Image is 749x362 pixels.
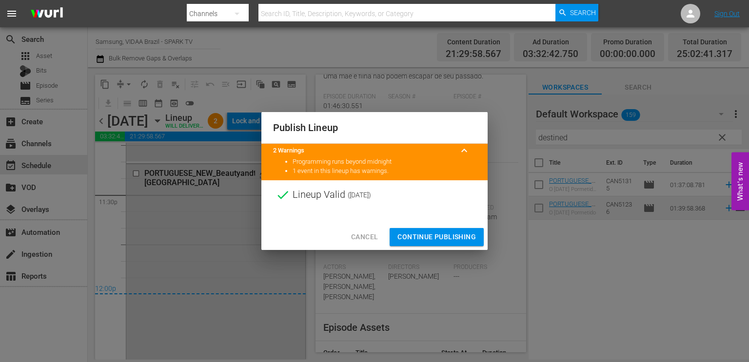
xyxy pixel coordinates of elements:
[261,180,488,210] div: Lineup Valid
[714,10,740,18] a: Sign Out
[6,8,18,19] span: menu
[348,188,371,202] span: ( [DATE] )
[273,146,453,155] title: 2 Warnings
[390,228,484,246] button: Continue Publishing
[453,139,476,162] button: keyboard_arrow_up
[351,231,378,243] span: Cancel
[397,231,476,243] span: Continue Publishing
[293,167,476,176] li: 1 event in this lineup has warnings.
[273,120,476,135] h2: Publish Lineup
[731,152,749,210] button: Open Feedback Widget
[458,145,470,156] span: keyboard_arrow_up
[570,4,596,21] span: Search
[293,157,476,167] li: Programming runs beyond midnight
[23,2,70,25] img: ans4CAIJ8jUAAAAAAAAAAAAAAAAAAAAAAAAgQb4GAAAAAAAAAAAAAAAAAAAAAAAAJMjXAAAAAAAAAAAAAAAAAAAAAAAAgAT5G...
[343,228,386,246] button: Cancel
